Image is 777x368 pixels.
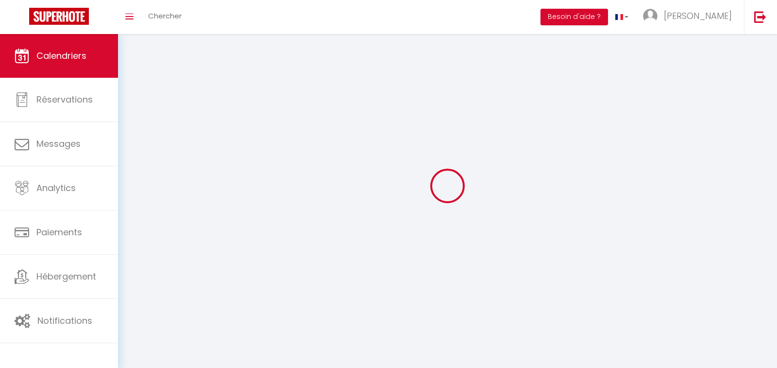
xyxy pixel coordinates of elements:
span: Notifications [37,315,92,327]
span: Messages [36,138,81,150]
span: Chercher [148,11,182,21]
span: Hébergement [36,270,96,282]
span: [PERSON_NAME] [664,10,732,22]
span: Réservations [36,93,93,105]
span: Paiements [36,226,82,238]
span: Calendriers [36,50,86,62]
img: ... [643,9,658,23]
img: logout [754,11,766,23]
button: Besoin d'aide ? [541,9,608,25]
img: Super Booking [29,8,89,25]
span: Analytics [36,182,76,194]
